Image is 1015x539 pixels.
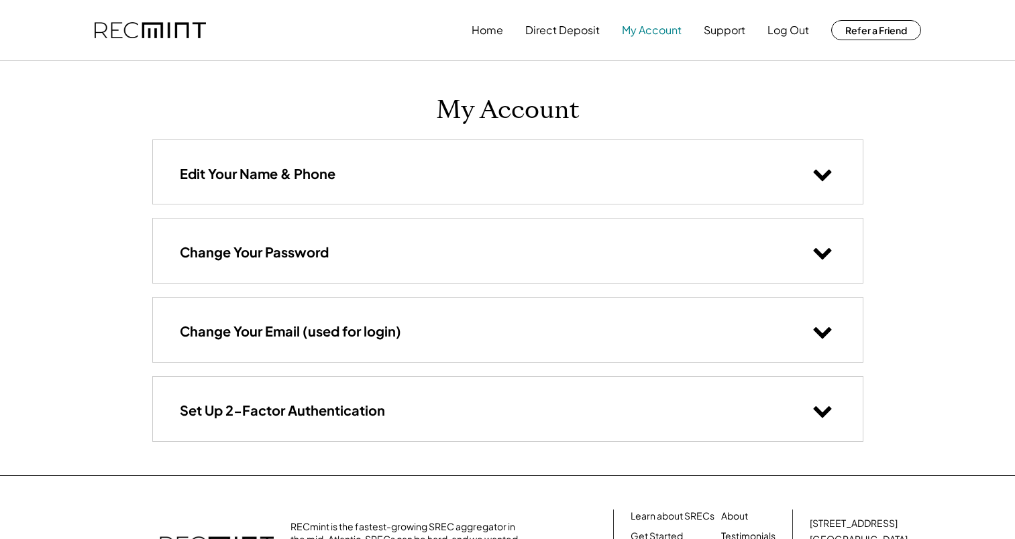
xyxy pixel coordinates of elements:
[180,322,401,340] h3: Change Your Email (used for login)
[704,17,745,44] button: Support
[472,17,503,44] button: Home
[525,17,600,44] button: Direct Deposit
[180,402,385,419] h3: Set Up 2-Factor Authentication
[831,20,921,40] button: Refer a Friend
[767,17,809,44] button: Log Out
[631,510,714,523] a: Learn about SRECs
[180,243,329,261] h3: Change Your Password
[810,517,898,530] div: [STREET_ADDRESS]
[721,510,748,523] a: About
[95,22,206,39] img: recmint-logotype%403x.png
[436,95,580,126] h1: My Account
[622,17,682,44] button: My Account
[180,165,335,182] h3: Edit Your Name & Phone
